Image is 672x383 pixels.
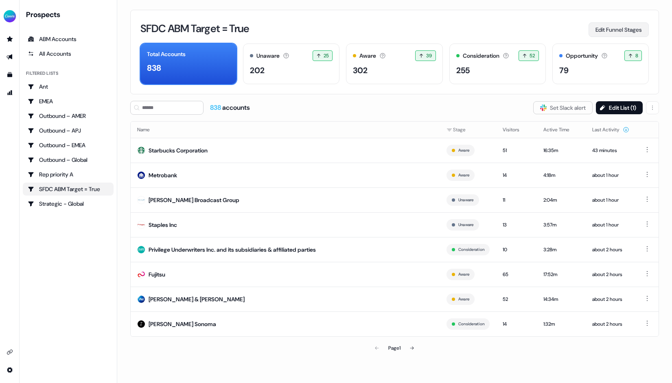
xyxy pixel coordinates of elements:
[543,270,579,279] div: 17:52m
[3,33,16,46] a: Go to prospects
[26,10,114,20] div: Prospects
[388,344,401,352] div: Page 1
[543,221,579,229] div: 3:57m
[592,122,629,137] button: Last Activity
[28,126,109,135] div: Outbound – APJ
[426,52,432,60] span: 39
[210,103,222,112] span: 838
[23,124,114,137] a: Go to Outbound – APJ
[28,50,109,58] div: All Accounts
[28,112,109,120] div: Outbound – AMER
[26,70,58,77] div: Filtered lists
[353,64,368,76] div: 302
[149,221,177,229] div: Staples Inc
[359,52,376,60] div: Aware
[23,197,114,210] a: Go to Strategic - Global
[210,103,250,112] div: accounts
[3,86,16,99] a: Go to attribution
[147,62,161,74] div: 838
[324,52,329,60] span: 25
[28,35,109,43] div: ABM Accounts
[28,185,109,193] div: SFDC ABM Target = True
[592,171,629,179] div: about 1 hour
[149,196,239,204] div: [PERSON_NAME] Broadcast Group
[28,200,109,208] div: Strategic - Global
[503,221,530,229] div: 13
[149,146,208,155] div: Starbucks Corporation
[566,52,598,60] div: Opportunity
[23,47,114,60] a: All accounts
[23,183,114,196] a: Go to SFDC ABM Target = True
[28,156,109,164] div: Outbound – Global
[23,80,114,93] a: Go to Ant
[28,170,109,178] div: Rep priority A
[149,171,177,179] div: Metrobank
[149,246,316,254] div: Privilege Underwriters Inc. and its subsidiaries & affiliated parties
[559,64,569,76] div: 79
[250,64,265,76] div: 202
[503,196,530,204] div: 11
[592,295,629,303] div: about 2 hours
[503,295,530,303] div: 52
[458,296,469,303] button: Aware
[447,126,490,134] div: Stage
[458,271,469,278] button: Aware
[28,97,109,105] div: EMEA
[596,101,643,114] button: Edit List (1)
[456,64,470,76] div: 255
[533,101,593,114] button: Set Slack alert
[503,146,530,155] div: 51
[458,196,474,204] button: Unaware
[503,320,530,328] div: 14
[592,146,629,155] div: 43 minutes
[23,95,114,108] a: Go to EMEA
[28,141,109,149] div: Outbound – EMEA
[635,52,638,60] span: 8
[3,346,16,359] a: Go to integrations
[592,196,629,204] div: about 1 hour
[463,52,499,60] div: Consideration
[23,139,114,152] a: Go to Outbound – EMEA
[458,320,484,328] button: Consideration
[3,68,16,81] a: Go to templates
[543,146,579,155] div: 16:35m
[543,246,579,254] div: 3:28m
[131,122,440,138] th: Name
[28,83,109,91] div: Ant
[592,246,629,254] div: about 2 hours
[3,50,16,63] a: Go to outbound experience
[149,295,245,303] div: [PERSON_NAME] & [PERSON_NAME]
[592,270,629,279] div: about 2 hours
[256,52,280,60] div: Unaware
[458,221,474,228] button: Unaware
[503,122,529,137] button: Visitors
[543,320,579,328] div: 1:32m
[23,33,114,46] a: ABM Accounts
[503,270,530,279] div: 65
[23,168,114,181] a: Go to Rep priority A
[543,295,579,303] div: 14:34m
[543,122,579,137] button: Active Time
[23,153,114,166] a: Go to Outbound – Global
[23,109,114,122] a: Go to Outbound – AMER
[589,22,649,37] button: Edit Funnel Stages
[592,320,629,328] div: about 2 hours
[530,52,535,60] span: 52
[140,23,250,34] h3: SFDC ABM Target = True
[147,50,186,59] div: Total Accounts
[149,320,216,328] div: [PERSON_NAME] Sonoma
[543,171,579,179] div: 4:18m
[458,147,469,154] button: Aware
[458,246,484,253] button: Consideration
[503,171,530,179] div: 14
[592,221,629,229] div: about 1 hour
[543,196,579,204] div: 2:04m
[149,270,165,279] div: Fujitsu
[458,172,469,179] button: Aware
[503,246,530,254] div: 10
[3,363,16,376] a: Go to integrations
